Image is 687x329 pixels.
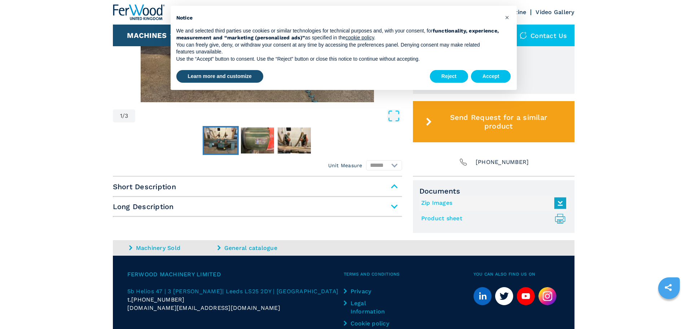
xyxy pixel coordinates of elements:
[131,295,185,304] span: [PHONE_NUMBER]
[127,31,167,40] button: Machines
[328,162,362,169] em: Unit Measure
[276,126,312,155] button: Go to Slide 3
[127,288,223,295] span: 5b Helios 47 | 3 [PERSON_NAME]
[129,244,216,252] a: Machinery Sold
[217,244,304,252] a: General catalogue
[203,126,239,155] button: Go to Slide 1
[517,287,535,305] a: youtube
[430,70,468,83] button: Reject
[241,127,274,153] img: 53db884668723bd42f92a4cb30d4f41a
[176,28,499,41] strong: functionality, experience, measurement and “marketing (personalized ads)”
[419,187,568,195] span: Documents
[122,113,125,119] span: /
[127,270,344,278] span: Ferwood Machinery Limited
[474,270,560,278] span: You can also find us on
[127,295,344,304] div: t.
[471,70,511,83] button: Accept
[656,296,682,324] iframe: Chat
[344,270,474,278] span: Terms and Conditions
[512,25,574,46] div: Contact us
[176,42,499,56] p: You can freely give, deny, or withdraw your consent at any time by accessing the preferences pane...
[474,287,492,305] a: linkedin
[113,4,165,20] img: Ferwood
[125,113,128,119] span: 3
[127,304,280,312] span: [DOMAIN_NAME][EMAIL_ADDRESS][DOMAIN_NAME]
[505,13,509,22] span: ×
[278,127,311,153] img: 4b5fb92b6319460bc55cf3ffbae12adf
[476,157,529,167] span: [PHONE_NUMBER]
[176,27,499,42] p: We and selected third parties use cookies or similar technologies for technical purposes and, wit...
[458,157,468,167] img: Phone
[538,287,556,305] img: Instagram
[222,288,338,295] span: | Leeds LS25 2DY | [GEOGRAPHIC_DATA]
[659,278,677,296] a: sharethis
[176,14,499,22] h2: Notice
[344,287,394,295] a: Privacy
[239,126,276,155] button: Go to Slide 2
[127,287,344,295] a: 5b Helios 47 | 3 [PERSON_NAME]| Leeds LS25 2DY | [GEOGRAPHIC_DATA]
[344,299,394,316] a: Legal Information
[113,126,402,155] nav: Thumbnail Navigation
[536,9,574,16] a: Video Gallery
[113,200,402,213] span: Long Description
[435,113,562,130] span: Send Request for a similar product
[120,113,122,119] span: 1
[137,109,400,122] button: Open Fullscreen
[345,35,374,40] a: cookie policy
[421,197,563,209] a: Zip Images
[176,70,263,83] button: Learn more and customize
[421,213,563,225] a: Product sheet
[176,56,499,63] p: Use the “Accept” button to consent. Use the “Reject” button or close this notice to continue with...
[204,127,237,153] img: 9bbbac68b8b20ae9e3909605e1b3b854
[495,287,513,305] a: twitter
[520,32,527,39] img: Contact us
[344,319,394,328] a: Cookie policy
[502,12,513,23] button: Close this notice
[113,180,402,193] span: Short Description
[413,101,574,142] button: Send Request for a similar product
